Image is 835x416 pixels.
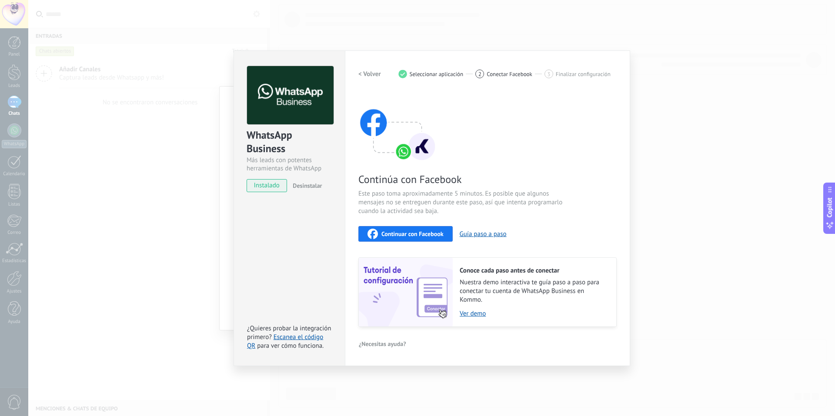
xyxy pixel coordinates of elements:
[247,333,323,350] a: Escanea el código QR
[460,278,608,304] span: Nuestra demo interactiva te guía paso a paso para conectar tu cuenta de WhatsApp Business en Kommo.
[410,71,464,77] span: Seleccionar aplicación
[358,173,565,186] span: Continúa con Facebook
[478,70,481,78] span: 2
[247,156,332,173] div: Más leads con potentes herramientas de WhatsApp
[358,70,381,78] h2: < Volver
[825,197,834,217] span: Copilot
[247,179,287,192] span: instalado
[358,190,565,216] span: Este paso toma aproximadamente 5 minutos. Es posible que algunos mensajes no se entreguen durante...
[293,182,322,190] span: Desinstalar
[358,337,407,350] button: ¿Necesitas ayuda?
[556,71,611,77] span: Finalizar configuración
[257,342,324,350] span: para ver cómo funciona.
[487,71,532,77] span: Conectar Facebook
[358,66,381,82] button: < Volver
[247,66,334,125] img: logo_main.png
[460,266,608,275] h2: Conoce cada paso antes de conectar
[289,179,322,192] button: Desinstalar
[247,324,331,341] span: ¿Quieres probar la integración primero?
[460,310,608,318] a: Ver demo
[358,226,453,242] button: Continuar con Facebook
[247,128,332,156] div: WhatsApp Business
[547,70,550,78] span: 3
[381,231,444,237] span: Continuar con Facebook
[358,92,437,162] img: connect with facebook
[359,341,406,347] span: ¿Necesitas ayuda?
[460,230,507,238] button: Guía paso a paso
